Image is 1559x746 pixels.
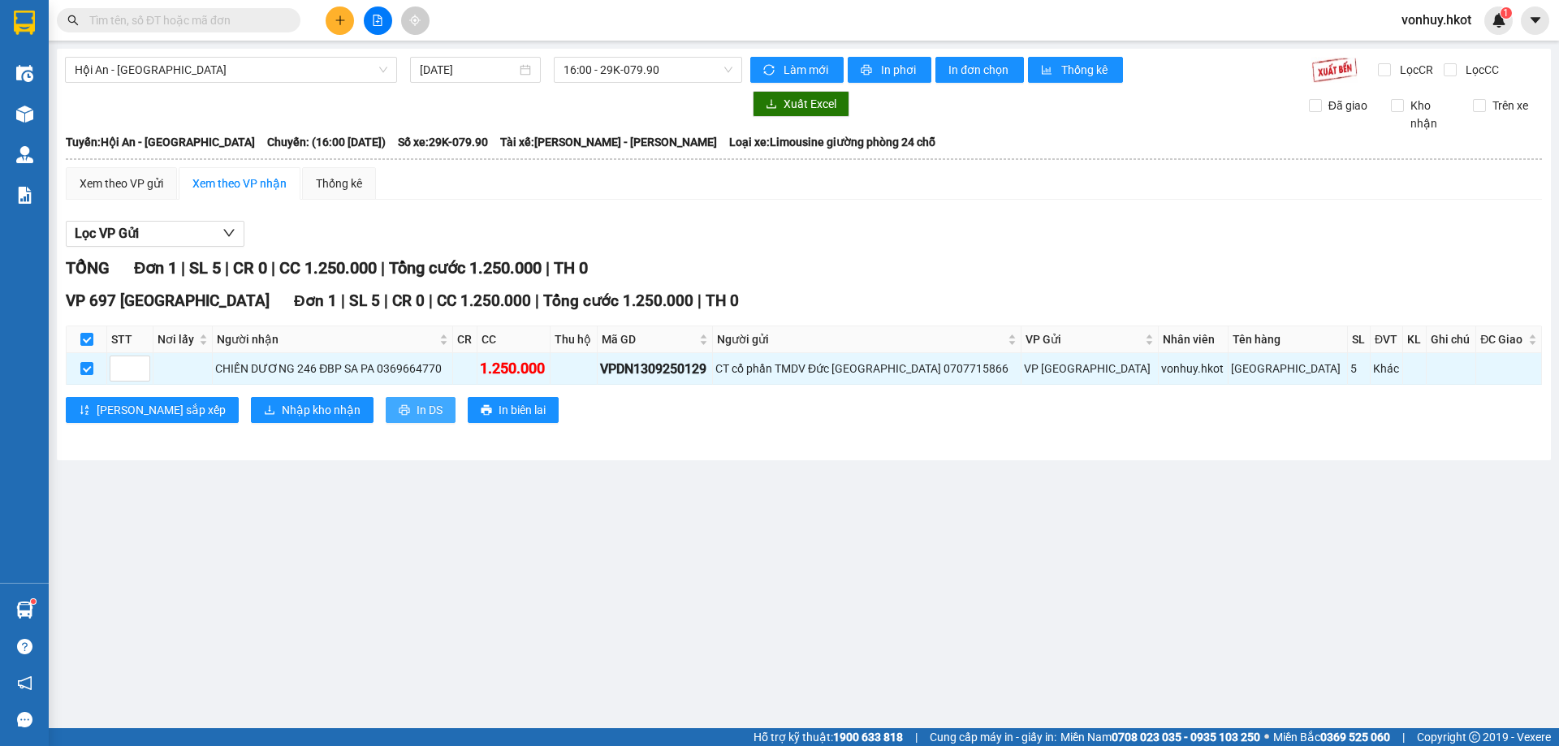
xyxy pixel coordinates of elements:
span: Người gửi [717,330,1004,348]
span: ↔ [GEOGRAPHIC_DATA] [84,95,206,120]
img: solution-icon [16,187,33,204]
span: aim [409,15,421,26]
img: icon-new-feature [1492,13,1506,28]
span: | [181,258,185,278]
button: caret-down [1521,6,1549,35]
span: Nhập kho nhận [282,401,361,419]
span: down [222,226,235,239]
span: message [17,712,32,727]
button: downloadXuất Excel [753,91,849,117]
span: sort-ascending [79,404,90,417]
button: sort-ascending[PERSON_NAME] sắp xếp [66,397,239,423]
th: STT [107,326,153,353]
span: SL 5 [349,291,380,310]
div: vonhuy.hkot [1161,360,1226,377]
span: search [67,15,79,26]
div: 5 [1350,360,1367,377]
span: Loại xe: Limousine giường phòng 24 chỗ [729,133,935,151]
span: caret-down [1528,13,1543,28]
span: download [766,98,777,111]
span: Mã GD [602,330,697,348]
strong: CHUYỂN PHÁT NHANH HK BUSLINES [87,13,198,66]
sup: 1 [31,599,36,604]
button: plus [326,6,354,35]
span: Số xe: 29K-079.90 [398,133,488,151]
span: Lọc VP Gửi [75,223,139,244]
span: 1 [1503,7,1509,19]
img: logo [9,46,60,127]
span: notification [17,675,32,691]
span: Chuyến: (16:00 [DATE]) [267,133,386,151]
span: Kho nhận [1404,97,1461,132]
button: In đơn chọn [935,57,1024,83]
span: Đã giao [1322,97,1374,114]
span: ĐC Giao [1480,330,1525,348]
span: 16:00 - 29K-079.90 [564,58,732,82]
span: Cung cấp máy in - giấy in: [930,728,1056,746]
span: sync [763,64,777,77]
div: Xem theo VP nhận [192,175,287,192]
th: CR [453,326,477,353]
span: Tổng cước 1.250.000 [543,291,693,310]
th: Thu hộ [551,326,598,353]
span: In DS [417,401,443,419]
div: VP [GEOGRAPHIC_DATA] [1024,360,1155,377]
img: warehouse-icon [16,602,33,619]
strong: 1900 633 818 [833,731,903,744]
span: Miền Bắc [1273,728,1390,746]
button: syncLàm mới [750,57,844,83]
span: | [341,291,345,310]
span: CR 0 [233,258,267,278]
span: VPDN1309250129 [225,84,343,101]
div: CT cổ phần TMDV Đức [GEOGRAPHIC_DATA] 0707715866 [715,360,1018,377]
span: VP 697 [GEOGRAPHIC_DATA] [66,291,270,310]
span: download [264,404,275,417]
span: ↔ [GEOGRAPHIC_DATA] [79,82,206,120]
span: | [429,291,433,310]
span: Trên xe [1486,97,1535,114]
button: bar-chartThống kê [1028,57,1123,83]
div: Khác [1373,360,1400,377]
b: Tuyến: Hội An - [GEOGRAPHIC_DATA] [66,136,255,149]
span: SAPA, LÀO CAI ↔ [GEOGRAPHIC_DATA] [79,69,206,120]
span: printer [861,64,875,77]
span: | [381,258,385,278]
img: logo-vxr [14,11,35,35]
span: Người nhận [217,330,436,348]
span: Miền Nam [1060,728,1260,746]
span: | [697,291,702,310]
button: downloadNhập kho nhận [251,397,374,423]
span: In phơi [881,61,918,79]
span: In đơn chọn [948,61,1011,79]
span: copyright [1469,731,1480,743]
span: In biên lai [499,401,546,419]
span: ⚪️ [1264,734,1269,740]
img: warehouse-icon [16,146,33,163]
div: Thống kê [316,175,362,192]
span: | [915,728,918,746]
span: vonhuy.hkot [1388,10,1484,30]
th: SL [1348,326,1371,353]
span: | [271,258,275,278]
strong: 0708 023 035 - 0935 103 250 [1112,731,1260,744]
span: printer [481,404,492,417]
span: Lọc CC [1459,61,1501,79]
th: Ghi chú [1427,326,1476,353]
span: Thống kê [1061,61,1110,79]
span: [PERSON_NAME] sắp xếp [97,401,226,419]
span: Xuất Excel [784,95,836,113]
input: 13/09/2025 [420,61,516,79]
span: | [1402,728,1405,746]
input: Tìm tên, số ĐT hoặc mã đơn [89,11,281,29]
span: plus [335,15,346,26]
span: VP Gửi [1026,330,1141,348]
th: ĐVT [1371,326,1403,353]
span: | [546,258,550,278]
span: | [225,258,229,278]
span: file-add [372,15,383,26]
span: Lọc CR [1393,61,1436,79]
span: Nơi lấy [158,330,196,348]
span: CC 1.250.000 [437,291,531,310]
strong: 0369 525 060 [1320,731,1390,744]
span: CR 0 [392,291,425,310]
